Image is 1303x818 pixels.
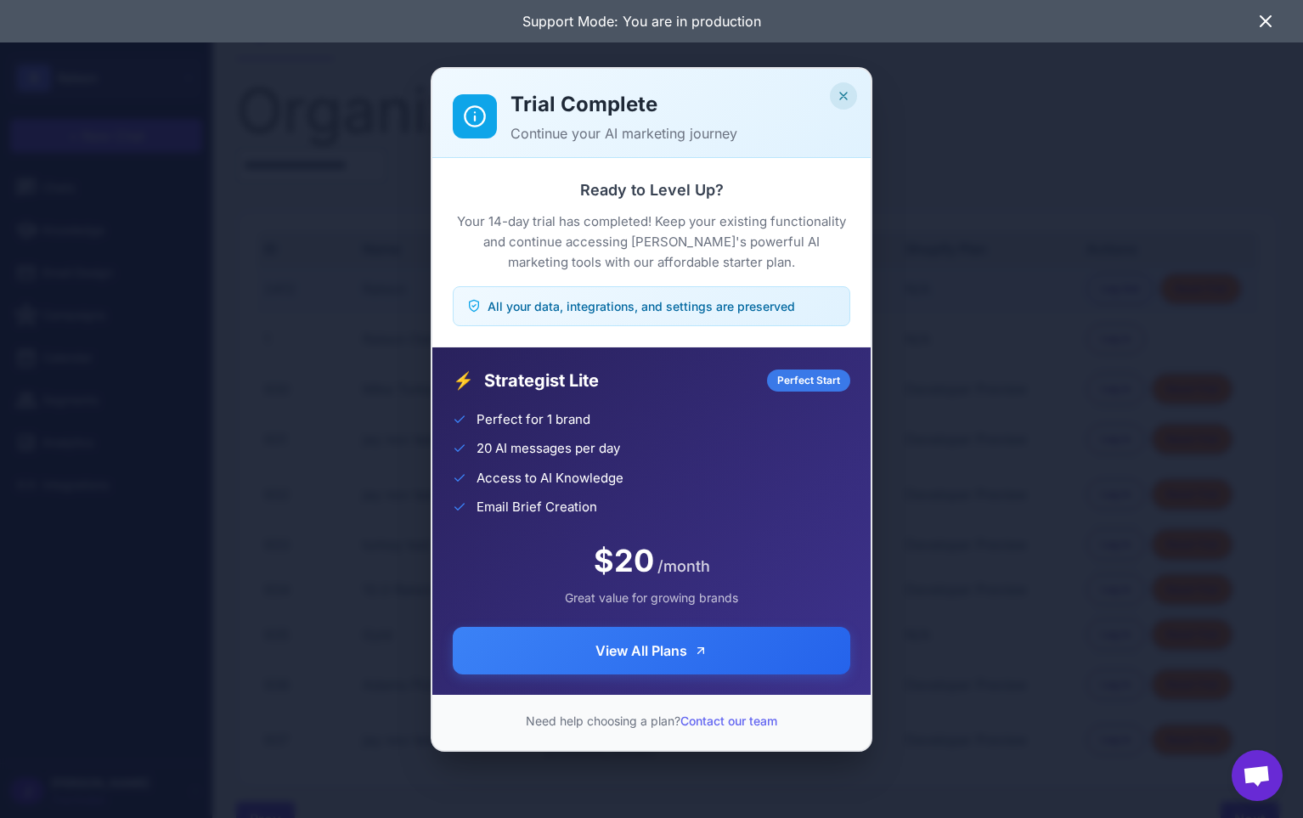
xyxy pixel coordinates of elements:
[830,82,857,110] button: Close
[595,640,687,661] span: View All Plans
[484,368,757,393] span: Strategist Lite
[477,439,620,459] span: 20 AI messages per day
[453,212,850,273] p: Your 14-day trial has completed! Keep your existing functionality and continue accessing [PERSON_...
[453,368,474,393] span: ⚡
[477,469,623,488] span: Access to AI Knowledge
[453,178,850,201] h3: Ready to Level Up?
[1232,750,1283,801] div: Open chat
[453,627,850,674] button: View All Plans
[767,370,850,392] div: Perfect Start
[477,498,597,517] span: Email Brief Creation
[453,712,850,730] p: Need help choosing a plan?
[510,123,850,144] p: Continue your AI marketing journey
[477,410,590,430] span: Perfect for 1 brand
[510,89,850,120] h2: Trial Complete
[594,538,654,584] span: $20
[453,589,850,606] div: Great value for growing brands
[657,555,710,578] span: /month
[680,714,777,728] a: Contact our team
[488,297,795,315] span: All your data, integrations, and settings are preserved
